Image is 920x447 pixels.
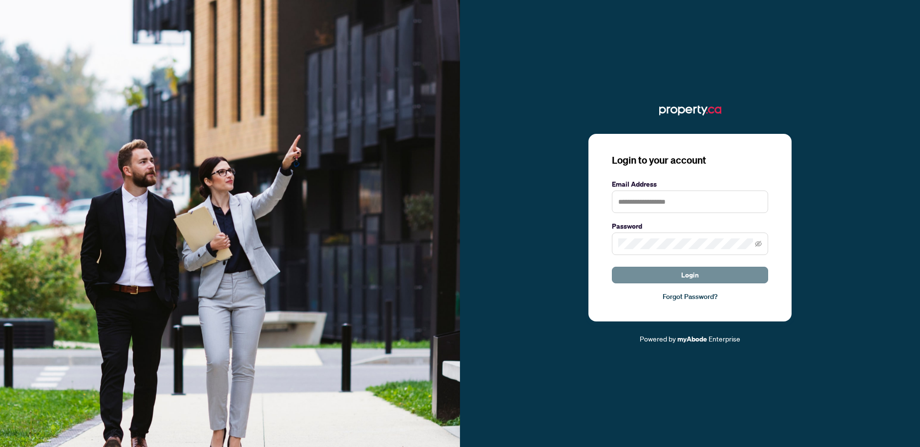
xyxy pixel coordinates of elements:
[612,291,768,302] a: Forgot Password?
[659,103,721,118] img: ma-logo
[681,267,699,283] span: Login
[755,240,762,247] span: eye-invisible
[612,153,768,167] h3: Login to your account
[612,221,768,232] label: Password
[640,334,676,343] span: Powered by
[677,334,707,344] a: myAbode
[709,334,740,343] span: Enterprise
[612,179,768,190] label: Email Address
[612,267,768,283] button: Login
